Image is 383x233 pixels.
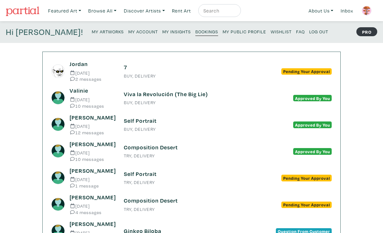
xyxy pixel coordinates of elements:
[124,64,259,71] h6: 7
[70,150,115,155] small: [DATE]
[281,202,332,208] span: Pending Your Approval
[124,144,259,151] h6: Composition Desert
[51,198,65,211] img: avatar.png
[296,29,305,35] small: FAQ
[92,27,124,36] a: My Artworks
[128,29,158,35] small: My Account
[121,4,168,17] a: Discover Artists
[51,171,65,185] img: avatar.png
[296,27,305,36] a: FAQ
[51,144,65,158] img: avatar.png
[124,171,259,178] h6: Self Portrait
[124,197,259,204] h6: Composition Desert
[51,114,332,135] a: [PERSON_NAME] [DATE] 12 messages Self Portrait BUY, DELIVERY Approved By You
[6,27,83,37] h4: Hi [PERSON_NAME]!
[124,100,259,105] small: BUY, DELIVERY
[293,95,332,101] span: Approved By You
[223,29,266,35] small: My Public Profile
[70,167,115,174] h6: [PERSON_NAME]
[70,204,115,208] small: [DATE]
[51,118,65,131] img: avatar.png
[51,87,332,108] a: Valinie [DATE] 10 messages Viva la Revolución (The Big Lie) BUY, DELIVERY Approved By You
[195,29,218,35] small: Bookings
[70,124,115,129] small: [DATE]
[51,61,332,81] a: Jordan [DATE] 2 messages 7 BUY, DELIVERY Pending Your Approval
[128,27,158,36] a: My Account
[293,121,332,128] span: Approved By You
[162,29,191,35] small: My Insights
[51,141,332,162] a: [PERSON_NAME] [DATE] 10 messages Composition Desert TRY, DELIVERY Approved By You
[271,29,292,35] small: Wishlist
[124,117,259,124] h6: Self Portrait
[70,77,115,81] small: 2 messages
[124,91,259,98] h6: Viva la Revolución (The Big Lie)
[51,167,332,188] a: [PERSON_NAME] [DATE] 1 message Self Portrait TRY, DELIVERY Pending Your Approval
[70,87,115,94] h6: Valinie
[70,130,115,135] small: 12 messages
[124,207,259,212] small: TRY, DELIVERY
[309,29,328,35] small: Log Out
[51,64,65,78] img: phpThumb.php
[162,27,191,36] a: My Insights
[51,91,65,104] img: avatar.png
[70,71,115,75] small: [DATE]
[70,97,115,102] small: [DATE]
[309,27,328,36] a: Log Out
[70,157,115,162] small: 10 messages
[203,7,235,15] input: Search
[338,4,356,17] a: Inbox
[195,27,218,36] a: Bookings
[92,29,124,35] small: My Artworks
[70,177,115,182] small: [DATE]
[70,141,115,148] h6: [PERSON_NAME]
[85,4,119,17] a: Browse All
[70,194,115,201] h6: [PERSON_NAME]
[70,104,115,108] small: 10 messages
[45,4,84,17] a: Featured Art
[223,27,266,36] a: My Public Profile
[70,61,115,68] h6: Jordan
[306,4,336,17] a: About Us
[281,68,332,75] span: Pending Your Approval
[70,183,115,188] small: 1 message
[124,154,259,158] small: TRY, DELIVERY
[293,148,332,154] span: Approved By You
[70,221,115,228] h6: [PERSON_NAME]
[362,6,371,15] img: phpThumb.php
[70,210,115,215] small: 4 messages
[124,74,259,78] small: BUY, DELIVERY
[356,27,377,36] strong: PRO
[169,4,194,17] a: Rent Art
[124,180,259,185] small: TRY, DELIVERY
[281,175,332,181] span: Pending Your Approval
[124,127,259,131] small: BUY, DELIVERY
[51,194,332,215] a: [PERSON_NAME] [DATE] 4 messages Composition Desert TRY, DELIVERY Pending Your Approval
[70,114,115,121] h6: [PERSON_NAME]
[271,27,292,36] a: Wishlist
